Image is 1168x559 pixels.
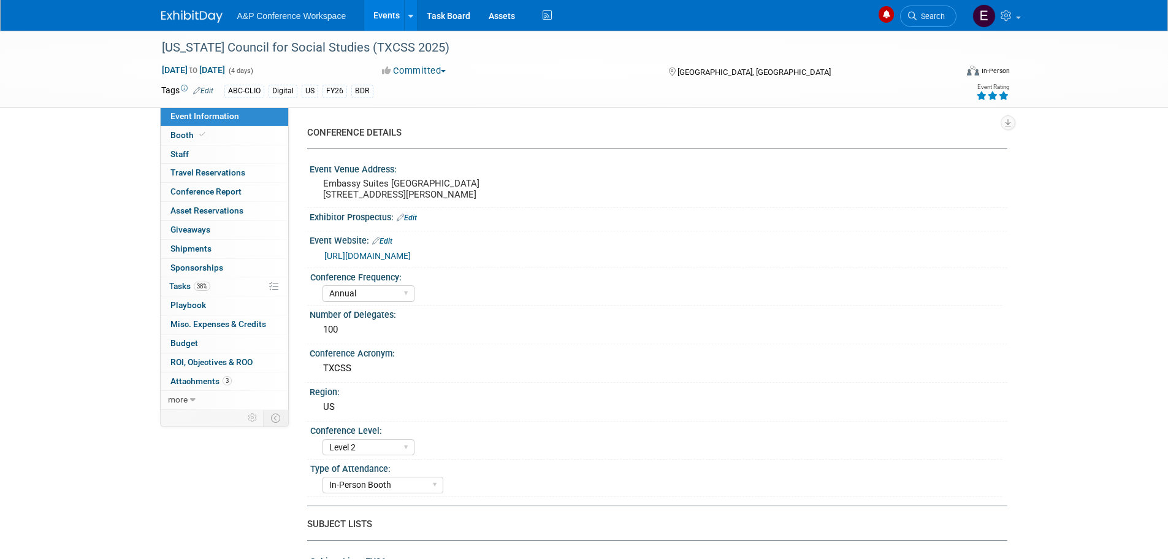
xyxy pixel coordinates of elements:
span: Booth [170,130,208,140]
a: Shipments [161,240,288,258]
div: TXCSS [319,359,998,378]
div: [US_STATE] Council for Social Studies (TXCSS 2025) [158,37,938,59]
a: Booth [161,126,288,145]
a: Search [900,6,956,27]
span: 38% [194,282,210,291]
div: FY26 [323,85,347,98]
a: Playbook [161,296,288,315]
span: ROI, Objectives & ROO [170,357,253,367]
span: Tasks [169,281,210,291]
a: Budget [161,334,288,353]
a: ROI, Objectives & ROO [161,353,288,372]
a: Travel Reservations [161,164,288,182]
a: Giveaways [161,221,288,239]
div: Conference Acronym: [310,344,1007,360]
span: to [188,65,199,75]
span: [DATE] [DATE] [161,64,226,75]
div: Digital [269,85,297,98]
div: In-Person [981,66,1010,75]
a: Tasks38% [161,277,288,296]
span: 3 [223,376,232,385]
span: Giveaways [170,225,210,234]
i: Booth reservation complete [199,131,205,138]
div: CONFERENCE DETAILS [307,126,998,139]
div: Event Venue Address: [310,160,1007,175]
img: ExhibitDay [161,10,223,23]
span: Shipments [170,244,212,253]
td: Personalize Event Tab Strip [242,410,264,426]
span: Travel Reservations [170,168,245,177]
img: Erin Conklin [972,4,996,28]
img: Format-Inperson.png [967,66,979,75]
span: more [168,395,188,404]
div: Event Rating [976,84,1009,90]
span: Attachments [170,376,232,386]
a: Attachments3 [161,372,288,391]
span: Asset Reservations [170,206,243,215]
div: SUBJECT LISTS [307,518,998,531]
span: Playbook [170,300,206,310]
div: Exhibitor Prospectus: [310,208,1007,224]
a: Edit [397,214,417,222]
a: Event Information [161,107,288,126]
div: Event Format [884,64,1010,82]
span: Misc. Expenses & Credits [170,319,266,329]
a: more [161,391,288,409]
button: Committed [378,64,451,77]
div: Event Website: [310,231,1007,247]
span: Search [917,12,945,21]
a: Conference Report [161,183,288,201]
span: (4 days) [227,67,253,75]
div: Type of Attendance: [310,460,1002,475]
span: Event Information [170,111,239,121]
a: Staff [161,145,288,164]
a: Sponsorships [161,259,288,277]
a: Edit [372,237,392,245]
a: Misc. Expenses & Credits [161,315,288,334]
pre: Embassy Suites [GEOGRAPHIC_DATA] [STREET_ADDRESS][PERSON_NAME] [323,178,587,200]
a: Edit [193,87,213,95]
div: Region: [310,383,1007,398]
a: [URL][DOMAIN_NAME] [324,251,411,261]
span: [GEOGRAPHIC_DATA], [GEOGRAPHIC_DATA] [678,67,831,77]
div: ABC-CLIO [224,85,264,98]
span: Staff [170,149,189,159]
div: 100 [319,320,998,339]
td: Tags [161,84,213,98]
span: Budget [170,338,198,348]
div: Number of Delegates: [310,306,1007,321]
div: US [319,398,998,417]
td: Toggle Event Tabs [263,410,288,426]
div: Conference Level: [310,422,1002,437]
span: Conference Report [170,187,242,196]
div: US [302,85,318,98]
span: A&P Conference Workspace [237,11,346,21]
div: BDR [351,85,373,98]
span: Sponsorships [170,263,223,272]
a: Asset Reservations [161,202,288,220]
div: Conference Frequency: [310,268,1002,283]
